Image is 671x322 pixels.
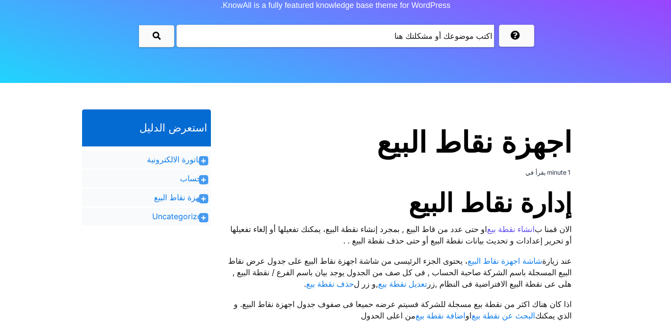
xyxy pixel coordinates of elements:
[224,255,572,290] p: عند زيارة ، يحتوى الجزء الرئيسى من شاشة اجهزة نقاط البيع على جدول عرض نقاط البيع المسجلة باسم الش...
[224,299,572,322] p: اذا كان هناك اكثر من نقطة بيع مسجلة للشركة فسيتم عرضه حميعا فى صفوف جدول اجهزة نقاط البيع. و الذي...
[472,310,535,322] a: البحث عن نقطة بيع
[525,165,546,181] span: يقرأ في
[468,255,542,267] a: شاشة اجهزة نقاط البيع
[224,224,572,247] p: الان قمنا ب او حتى عدد من قاط البيع , بمجرد إنشاء نقطة البيع، يمكنك تفعيلها أو إلغاء تفعيلها أو ت...
[152,211,206,222] a: Uncategorized
[147,154,206,165] a: الفاتورة الالكترونية
[180,173,206,184] a: الحساب
[224,126,572,160] h1: اجهزة نقاط البيع
[378,278,427,290] a: تعديل نقطة بيع
[416,310,465,322] a: اضافة نقطة بيع
[547,165,566,181] span: minute
[224,187,572,219] h2: إدارة نقاط البيع
[154,192,206,203] a: اجهزة نقاط البيع
[568,165,570,181] span: 1
[176,25,494,47] input: search-query
[306,278,354,290] a: حذف نقطة بيع
[82,109,211,146] h2: استعرض الدليل
[487,224,535,235] a: انشاء نقطة بيع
